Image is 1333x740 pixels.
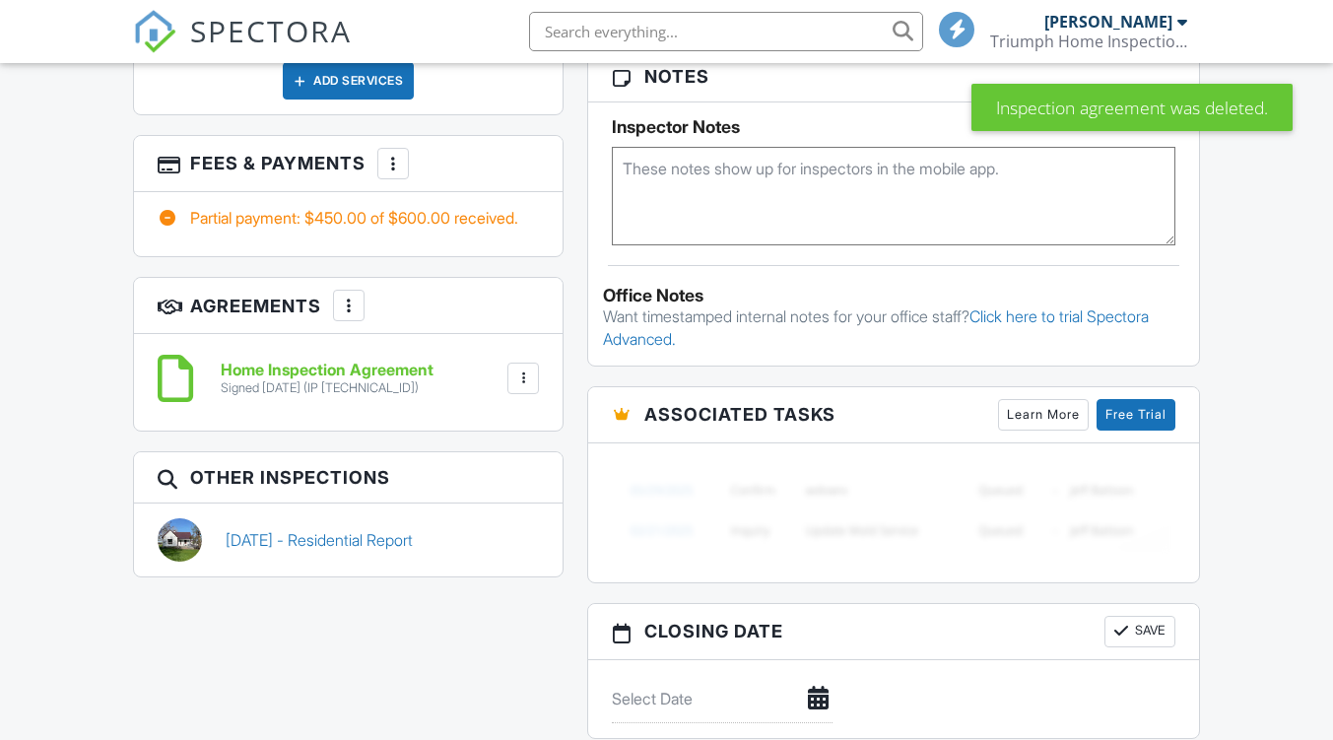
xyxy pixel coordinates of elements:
div: Office Notes [603,286,1183,305]
h3: Agreements [134,278,563,334]
div: Triumph Home Inspections [990,32,1187,51]
h3: Fees & Payments [134,136,563,192]
img: blurred-tasks-251b60f19c3f713f9215ee2a18cbf2105fc2d72fcd585247cf5e9ec0c957c1dd.png [612,458,1174,562]
a: Click here to trial Spectora Advanced. [603,306,1149,348]
span: Closing date [644,618,783,644]
div: [PERSON_NAME] [1044,12,1172,32]
div: Inspection agreement was deleted. [971,84,1293,131]
div: Signed [DATE] (IP [TECHNICAL_ID]) [221,380,433,396]
h5: Inspector Notes [612,117,1174,137]
p: Want timestamped internal notes for your office staff? [603,305,1183,350]
input: Search everything... [529,12,923,51]
div: Partial payment: $450.00 of $600.00 received. [158,207,539,229]
a: SPECTORA [133,27,352,68]
img: The Best Home Inspection Software - Spectora [133,10,176,53]
span: Associated Tasks [644,401,835,428]
div: Add Services [283,62,414,100]
a: [DATE] - Residential Report [226,529,413,551]
button: Save [1104,616,1175,647]
a: Free Trial [1097,399,1175,431]
h3: Other Inspections [134,452,563,504]
input: Select Date [612,675,833,723]
a: Home Inspection Agreement Signed [DATE] (IP [TECHNICAL_ID]) [221,362,433,396]
a: Learn More [998,399,1089,431]
span: SPECTORA [190,10,352,51]
h3: Notes [588,51,1198,102]
h6: Home Inspection Agreement [221,362,433,379]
